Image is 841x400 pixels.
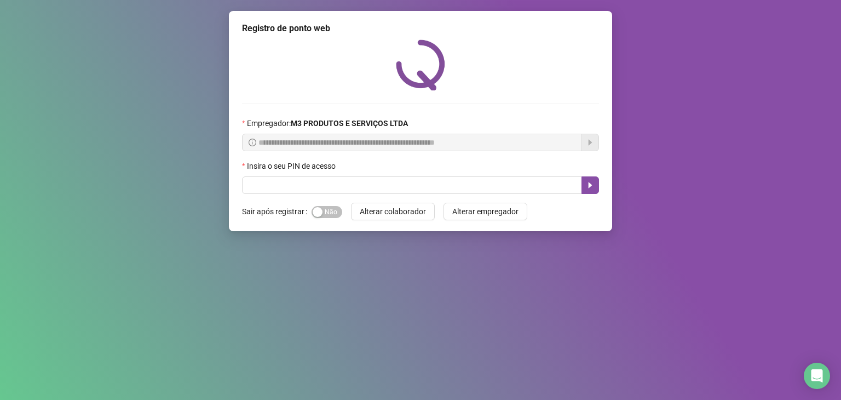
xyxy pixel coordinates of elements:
span: caret-right [586,181,595,190]
img: QRPoint [396,39,445,90]
div: Registro de ponto web [242,22,599,35]
span: Alterar colaborador [360,205,426,218]
span: Empregador : [247,117,408,129]
strong: M3 PRODUTOS E SERVIÇOS LTDA [291,119,408,128]
span: Alterar empregador [452,205,519,218]
button: Alterar colaborador [351,203,435,220]
div: Open Intercom Messenger [804,363,830,389]
button: Alterar empregador [443,203,527,220]
label: Insira o seu PIN de acesso [242,160,343,172]
span: info-circle [249,139,256,146]
label: Sair após registrar [242,203,312,220]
